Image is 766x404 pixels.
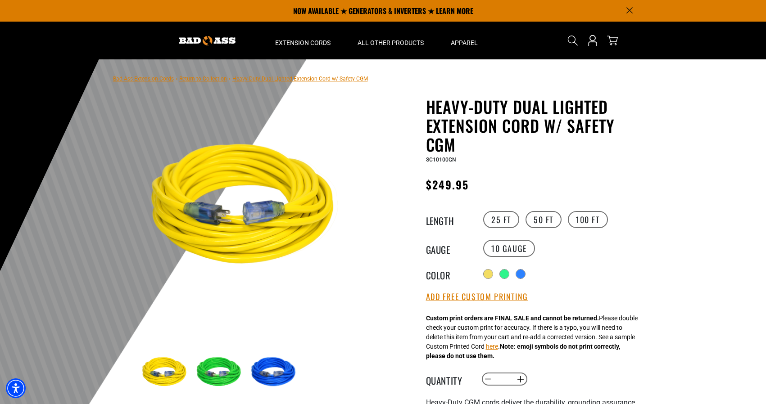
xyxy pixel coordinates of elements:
summary: Search [566,33,580,48]
div: Accessibility Menu [6,378,26,398]
span: › [176,76,177,82]
span: Apparel [451,39,478,47]
a: Bad Ass Extension Cords [113,76,174,82]
label: 100 FT [568,211,608,228]
legend: Color [426,268,471,280]
a: cart [605,35,620,46]
img: Bad Ass Extension Cords [179,36,236,45]
span: All Other Products [358,39,424,47]
button: Add Free Custom Printing [426,292,528,302]
legend: Length [426,214,471,225]
h1: Heavy-Duty Dual Lighted Extension Cord w/ Safety CGM [426,97,647,154]
strong: Note: emoji symbols do not print correctly, please do not use them. [426,343,620,359]
div: Please double check your custom print for accuracy. If there is a typo, you will need to delete t... [426,314,638,361]
label: 10 Gauge [483,240,535,257]
summary: Extension Cords [262,22,344,59]
span: SC10100GN [426,157,456,163]
a: Open this option [585,22,600,59]
legend: Gauge [426,242,471,254]
summary: Apparel [437,22,491,59]
img: yellow [140,99,357,316]
a: Return to Collection [179,76,227,82]
img: yellow [140,346,192,399]
button: here [486,342,498,351]
img: green [194,346,246,399]
img: blue [249,346,301,399]
nav: breadcrumbs [113,73,368,84]
strong: Custom print orders are FINAL SALE and cannot be returned. [426,314,599,322]
label: Quantity [426,373,471,385]
span: Heavy-Duty Dual Lighted Extension Cord w/ Safety CGM [232,76,368,82]
summary: All Other Products [344,22,437,59]
span: Extension Cords [275,39,331,47]
span: › [229,76,231,82]
label: 25 FT [483,211,519,228]
span: $249.95 [426,176,469,193]
label: 50 FT [526,211,562,228]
